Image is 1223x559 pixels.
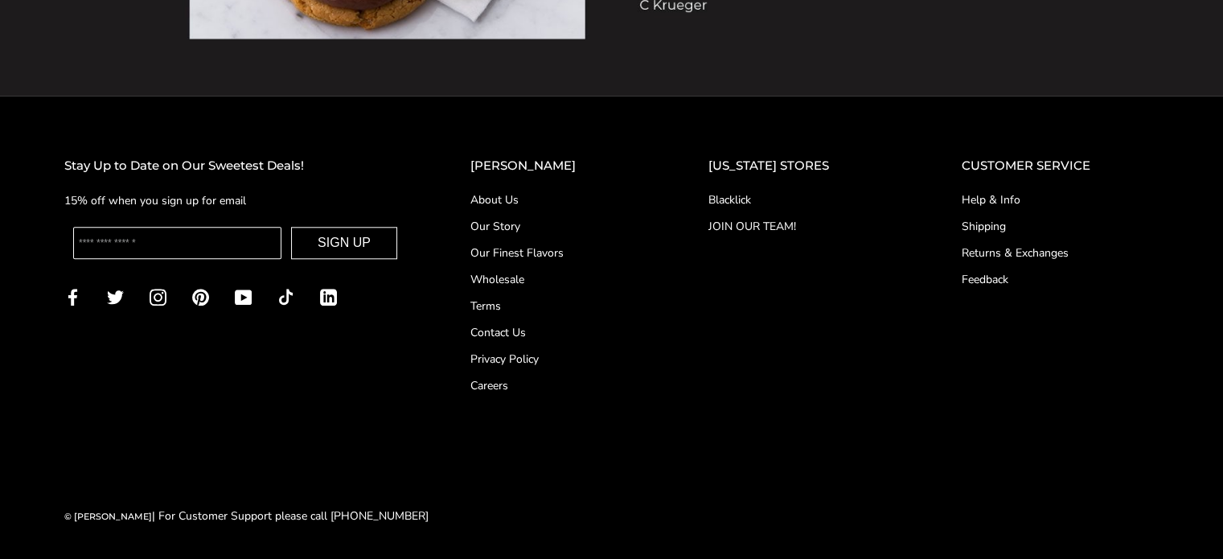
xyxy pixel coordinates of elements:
h2: CUSTOMER SERVICE [962,156,1159,176]
h2: Stay Up to Date on Our Sweetest Deals! [64,156,406,176]
a: Contact Us [470,324,644,341]
a: About Us [470,191,644,208]
a: Instagram [150,287,166,306]
a: Our Story [470,218,644,235]
a: Blacklick [708,191,897,208]
a: JOIN OUR TEAM! [708,218,897,235]
a: TikTok [277,287,294,306]
a: Twitter [107,287,124,306]
a: Our Finest Flavors [470,245,644,261]
a: Terms [470,298,644,314]
h2: [PERSON_NAME] [470,156,644,176]
a: Facebook [64,287,81,306]
a: Shipping [962,218,1159,235]
a: Careers [470,377,644,394]
a: Wholesale [470,271,644,288]
a: Help & Info [962,191,1159,208]
a: LinkedIn [320,287,337,306]
iframe: Sign Up via Text for Offers [13,498,166,546]
a: Feedback [962,271,1159,288]
h2: [US_STATE] STORES [708,156,897,176]
a: YouTube [235,287,252,306]
div: | For Customer Support please call [PHONE_NUMBER] [64,507,429,525]
p: 15% off when you sign up for email [64,191,406,210]
button: SIGN UP [291,227,397,259]
a: Privacy Policy [470,351,644,368]
input: Enter your email [73,227,281,259]
a: Pinterest [192,287,209,306]
a: Returns & Exchanges [962,245,1159,261]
